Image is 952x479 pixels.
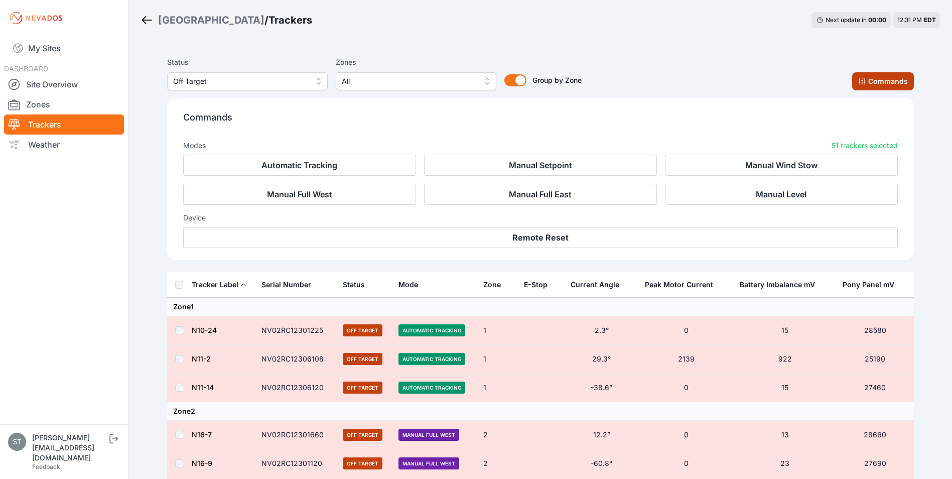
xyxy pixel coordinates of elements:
[645,280,713,290] div: Peak Motor Current
[255,345,337,374] td: NV02RC12306108
[843,273,902,297] button: Pony Panel mV
[565,421,638,449] td: 12.2°
[571,273,627,297] button: Current Angle
[343,382,382,394] span: Off Target
[192,326,217,334] a: N10-24
[343,280,365,290] div: Status
[8,433,26,451] img: steve@nevados.solar
[740,280,815,290] div: Battery Imbalance mV
[532,76,582,84] span: Group by Zone
[837,374,914,402] td: 27460
[255,449,337,478] td: NV02RC12301120
[734,421,836,449] td: 13
[837,421,914,449] td: 28660
[4,74,124,94] a: Site Overview
[183,213,898,223] h3: Device
[183,141,206,151] h3: Modes
[192,383,214,392] a: N11-14
[336,72,496,90] button: All
[477,374,518,402] td: 1
[734,316,836,345] td: 15
[343,324,382,336] span: Off Target
[343,457,382,469] span: Off Target
[173,75,308,87] span: Off Target
[192,280,238,290] div: Tracker Label
[665,184,898,205] button: Manual Level
[571,280,619,290] div: Current Angle
[837,316,914,345] td: 28580
[483,280,501,290] div: Zone
[483,273,509,297] button: Zone
[565,345,638,374] td: 29.3°
[4,36,124,60] a: My Sites
[837,345,914,374] td: 25190
[4,64,48,73] span: DASHBOARD
[398,457,459,469] span: Manual Full West
[477,421,518,449] td: 2
[192,273,246,297] button: Tracker Label
[477,449,518,478] td: 2
[264,13,268,27] span: /
[183,110,898,133] p: Commands
[524,273,556,297] button: E-Stop
[183,184,416,205] button: Manual Full West
[740,273,823,297] button: Battery Imbalance mV
[645,273,721,297] button: Peak Motor Current
[4,135,124,155] a: Weather
[639,421,734,449] td: 0
[424,155,657,176] button: Manual Setpoint
[398,353,465,365] span: Automatic Tracking
[424,184,657,205] button: Manual Full East
[268,13,312,27] h3: Trackers
[343,353,382,365] span: Off Target
[192,430,212,439] a: N16-7
[342,75,476,87] span: All
[665,155,898,176] button: Manual Wind Stow
[852,72,914,90] button: Commands
[565,316,638,345] td: 2.3°
[639,345,734,374] td: 2139
[158,13,264,27] a: [GEOGRAPHIC_DATA]
[477,345,518,374] td: 1
[32,433,107,463] div: [PERSON_NAME][EMAIL_ADDRESS][DOMAIN_NAME]
[398,280,418,290] div: Mode
[734,449,836,478] td: 23
[524,280,548,290] div: E-Stop
[261,273,319,297] button: Serial Number
[8,10,64,26] img: Nevados
[4,114,124,135] a: Trackers
[343,273,373,297] button: Status
[398,273,426,297] button: Mode
[734,345,836,374] td: 922
[639,449,734,478] td: 0
[924,16,936,24] span: EDT
[167,56,328,68] label: Status
[32,463,60,470] a: Feedback
[141,7,312,33] nav: Breadcrumb
[837,449,914,478] td: 27690
[639,374,734,402] td: 0
[255,421,337,449] td: NV02RC12301660
[639,316,734,345] td: 0
[897,16,922,24] span: 12:31 PM
[398,382,465,394] span: Automatic Tracking
[398,324,465,336] span: Automatic Tracking
[183,155,416,176] button: Automatic Tracking
[255,374,337,402] td: NV02RC12306120
[261,280,311,290] div: Serial Number
[192,354,211,363] a: N11-2
[167,72,328,90] button: Off Target
[565,449,638,478] td: -60.8°
[868,16,886,24] div: 00 : 00
[826,16,867,24] span: Next update in
[167,402,914,421] td: Zone 2
[167,298,914,316] td: Zone 1
[192,459,212,467] a: N16-9
[255,316,337,345] td: NV02RC12301225
[4,94,124,114] a: Zones
[832,141,898,151] p: 51 trackers selected
[183,227,898,248] button: Remote Reset
[336,56,496,68] label: Zones
[565,374,638,402] td: -38.6°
